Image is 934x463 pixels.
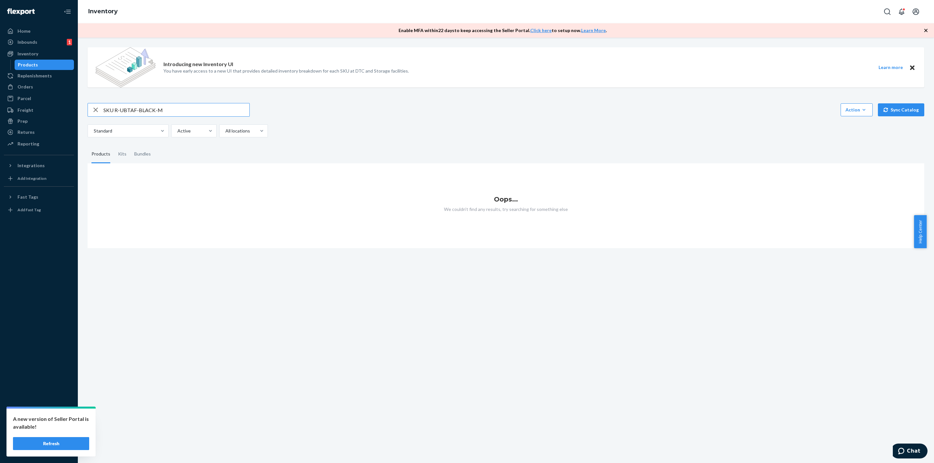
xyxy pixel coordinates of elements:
a: Inventory [88,8,118,15]
img: new-reports-banner-icon.82668bd98b6a51aee86340f2a7b77ae3.png [95,47,156,87]
input: Search inventory by name or sku [103,103,249,116]
button: Give Feedback [4,445,74,455]
input: Standard [93,128,94,134]
p: A new version of Seller Portal is available! [13,415,89,431]
a: Parcel [4,93,74,104]
a: Help Center [4,434,74,444]
p: Enable MFA within 22 days to keep accessing the Seller Portal. to setup now. . [399,27,607,34]
div: 1 [67,39,72,45]
div: Products [18,62,38,68]
img: Flexport logo [7,8,35,15]
div: Freight [18,107,33,113]
div: Orders [18,84,33,90]
a: Add Integration [4,173,74,184]
div: Inventory [18,51,38,57]
a: Products [15,60,74,70]
iframe: Opens a widget where you can chat to one of our agents [893,444,928,460]
p: We couldn't find any results, try searching for something else [88,206,924,213]
ol: breadcrumbs [83,2,123,21]
button: Open notifications [895,5,908,18]
button: Action [841,103,873,116]
a: Learn More [581,28,606,33]
a: Orders [4,82,74,92]
div: Integrations [18,162,45,169]
a: Inbounds1 [4,37,74,47]
button: Sync Catalog [878,103,924,116]
button: Learn more [874,64,907,72]
a: Home [4,26,74,36]
div: Bundles [134,145,151,163]
button: Integrations [4,160,74,171]
a: Reporting [4,139,74,149]
a: Click here [530,28,552,33]
div: Returns [18,129,35,135]
button: Close Navigation [61,5,74,18]
button: Open account menu [909,5,922,18]
a: Prep [4,116,74,126]
div: Replenishments [18,73,52,79]
a: Settings [4,412,74,422]
div: Parcel [18,95,31,102]
a: Freight [4,105,74,115]
div: Reporting [18,141,39,147]
button: Refresh [13,437,89,450]
div: Add Fast Tag [18,207,41,213]
a: Replenishments [4,71,74,81]
div: Fast Tags [18,194,38,200]
a: Returns [4,127,74,137]
p: You have early access to a new UI that provides detailed inventory breakdown for each SKU at DTC ... [163,68,409,74]
button: Talk to Support [4,423,74,433]
button: Close [908,64,916,72]
a: Inventory [4,49,74,59]
button: Help Center [914,215,927,248]
button: Open Search Box [881,5,894,18]
div: Products [91,145,110,163]
a: Add Fast Tag [4,205,74,215]
div: Kits [118,145,126,163]
div: Add Integration [18,176,46,181]
div: Home [18,28,30,34]
div: Inbounds [18,39,37,45]
div: Prep [18,118,28,124]
div: Action [845,107,868,113]
button: Fast Tags [4,192,74,202]
h1: Oops... [88,196,924,203]
p: Introducing new Inventory UI [163,61,233,68]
